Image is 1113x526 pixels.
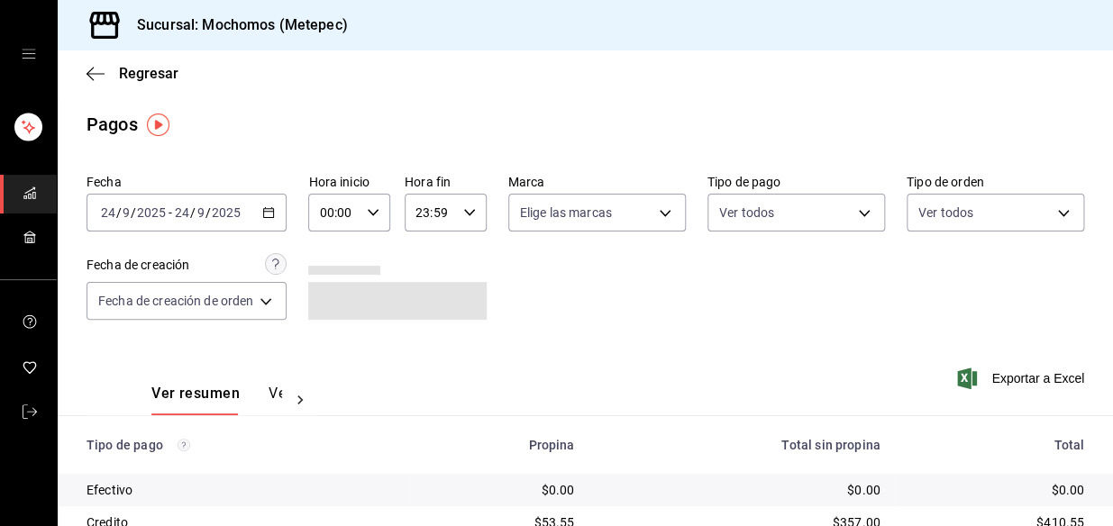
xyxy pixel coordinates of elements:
span: Ver todos [918,204,973,222]
input: -- [122,205,131,220]
input: -- [100,205,116,220]
input: -- [196,205,205,220]
button: Exportar a Excel [961,367,1084,389]
label: Marca [508,176,686,188]
label: Hora fin [405,176,487,188]
div: $0.00 [603,481,880,499]
label: Tipo de orden [907,176,1084,188]
div: Fecha de creación [87,256,189,275]
label: Tipo de pago [707,176,885,188]
div: Propina [424,438,574,452]
div: Pagos [87,111,138,138]
span: - [169,205,172,220]
label: Fecha [87,176,287,188]
input: -- [174,205,190,220]
img: Tooltip marker [147,113,169,136]
button: open drawer [22,47,36,61]
input: ---- [211,205,242,220]
button: Ver resumen [151,385,240,415]
div: Tipo de pago [87,438,395,452]
input: ---- [136,205,167,220]
span: / [205,205,211,220]
span: Elige las marcas [520,204,612,222]
div: $0.00 [424,481,574,499]
div: navigation tabs [151,385,282,415]
button: Regresar [87,65,178,82]
span: Regresar [119,65,178,82]
span: Ver todos [719,204,774,222]
div: Efectivo [87,481,395,499]
button: Ver pagos [269,385,336,415]
div: $0.00 [909,481,1084,499]
div: Total sin propina [603,438,880,452]
svg: Los pagos realizados con Pay y otras terminales son montos brutos. [178,439,190,451]
span: / [116,205,122,220]
span: Fecha de creación de orden [98,292,253,310]
label: Hora inicio [308,176,390,188]
div: Total [909,438,1084,452]
span: / [190,205,196,220]
span: / [131,205,136,220]
h3: Sucursal: Mochomos (Metepec) [123,14,348,36]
